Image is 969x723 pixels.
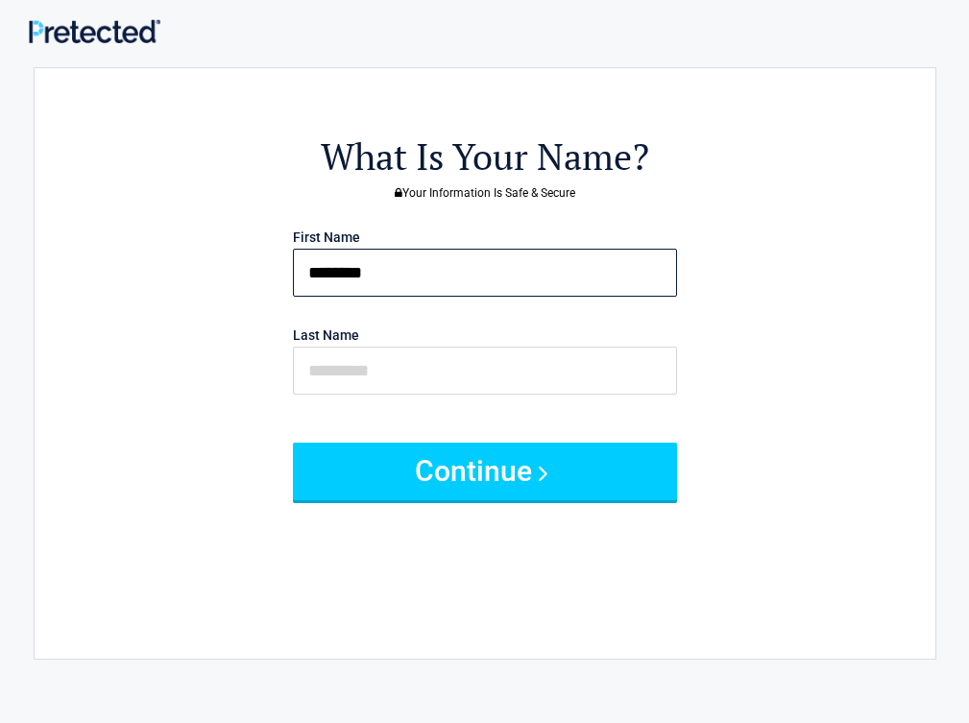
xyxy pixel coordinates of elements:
label: Last Name [293,328,359,342]
label: First Name [293,230,360,244]
h2: What Is Your Name? [140,133,830,181]
button: Continue [293,443,677,500]
img: Main Logo [29,19,160,43]
h3: Your Information Is Safe & Secure [140,187,830,199]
